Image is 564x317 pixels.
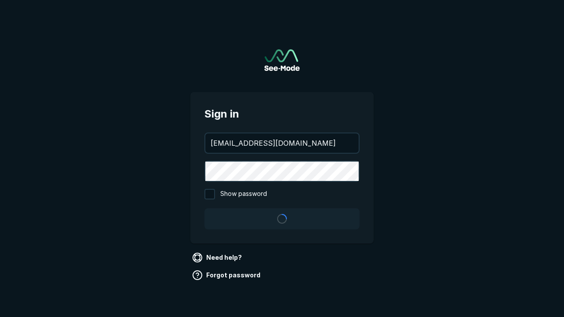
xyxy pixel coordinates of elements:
a: Forgot password [190,268,264,282]
img: See-Mode Logo [264,49,300,71]
a: Need help? [190,251,245,265]
span: Show password [220,189,267,199]
a: Go to sign in [264,49,300,71]
input: your@email.com [205,133,359,153]
span: Sign in [204,106,360,122]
